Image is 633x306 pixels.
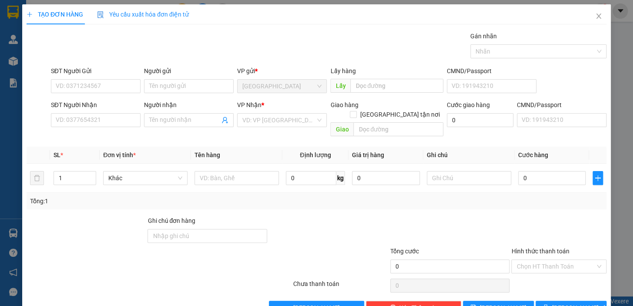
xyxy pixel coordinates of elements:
[54,151,60,158] span: SL
[447,101,490,108] label: Cước giao hàng
[30,196,245,206] div: Tổng: 1
[292,279,389,294] div: Chưa thanh toán
[352,171,420,185] input: 0
[30,171,44,185] button: delete
[27,11,83,18] span: TẠO ĐƠN HÀNG
[511,248,569,255] label: Hình thức thanh toán
[194,151,220,158] span: Tên hàng
[593,171,603,185] button: plus
[517,100,606,110] div: CMND/Passport
[51,100,141,110] div: SĐT Người Nhận
[352,151,384,158] span: Giá trị hàng
[27,11,33,17] span: plus
[94,11,115,32] img: logo.jpg
[237,66,327,76] div: VP gửi
[427,171,511,185] input: Ghi Chú
[73,33,120,40] b: [DOMAIN_NAME]
[103,151,136,158] span: Đơn vị tính
[470,33,497,40] label: Gán nhãn
[147,229,267,243] input: Ghi chú đơn hàng
[353,122,443,136] input: Dọc đường
[51,66,141,76] div: SĐT Người Gửi
[330,122,353,136] span: Giao
[330,101,358,108] span: Giao hàng
[221,117,228,124] span: user-add
[593,175,603,182] span: plus
[97,11,104,18] img: icon
[300,151,331,158] span: Định lượng
[330,67,355,74] span: Lấy hàng
[108,171,182,185] span: Khác
[242,80,322,93] span: Ninh Hòa
[330,79,350,93] span: Lấy
[586,4,611,29] button: Close
[144,66,234,76] div: Người gửi
[237,101,261,108] span: VP Nhận
[97,11,189,18] span: Yêu cầu xuất hóa đơn điện tử
[54,13,86,54] b: Gửi khách hàng
[447,66,536,76] div: CMND/Passport
[447,113,513,127] input: Cước giao hàng
[336,171,345,185] span: kg
[144,100,234,110] div: Người nhận
[390,248,419,255] span: Tổng cước
[595,13,602,20] span: close
[11,56,48,112] b: Phương Nam Express
[147,217,195,224] label: Ghi chú đơn hàng
[73,41,120,52] li: (c) 2017
[357,110,443,119] span: [GEOGRAPHIC_DATA] tận nơi
[194,171,279,185] input: VD: Bàn, Ghế
[518,151,548,158] span: Cước hàng
[423,147,515,164] th: Ghi chú
[350,79,443,93] input: Dọc đường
